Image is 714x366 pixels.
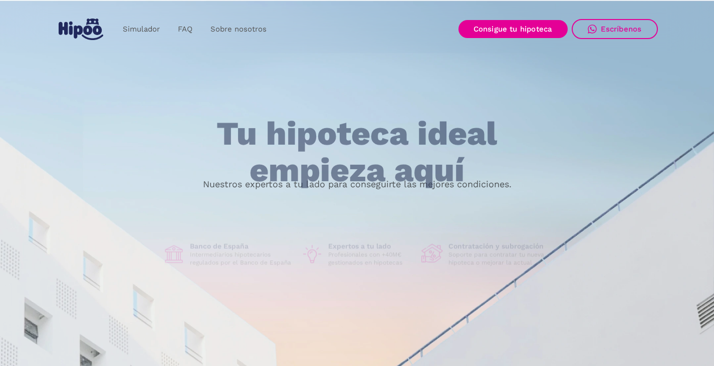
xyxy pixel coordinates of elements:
a: Consigue tu hipoteca [458,20,568,38]
p: Nuestros expertos a tu lado para conseguirte las mejores condiciones. [203,180,512,188]
a: home [57,15,106,44]
a: Sobre nosotros [201,20,276,39]
h1: Contratación y subrogación [448,242,552,251]
p: Soporte para contratar tu nueva hipoteca o mejorar la actual [448,251,552,267]
p: Intermediarios hipotecarios regulados por el Banco de España [190,251,293,267]
a: FAQ [169,20,201,39]
div: Escríbenos [601,25,642,34]
h1: Banco de España [190,242,293,251]
a: Escríbenos [572,19,658,39]
h1: Tu hipoteca ideal empieza aquí [167,116,547,188]
a: Simulador [114,20,169,39]
h1: Expertos a tu lado [328,242,413,251]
